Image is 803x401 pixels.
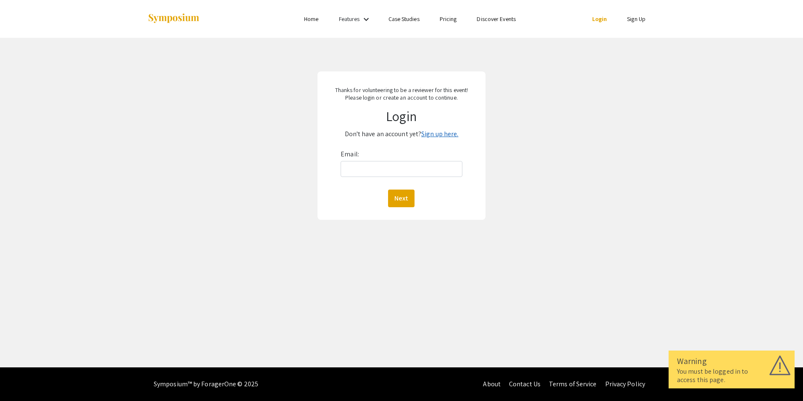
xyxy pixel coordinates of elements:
[325,94,478,101] p: Please login or create an account to continue.
[605,380,645,388] a: Privacy Policy
[147,13,200,24] img: Symposium by ForagerOne
[325,108,478,124] h1: Login
[388,15,420,23] a: Case Studies
[154,367,258,401] div: Symposium™ by ForagerOne © 2025
[677,367,786,384] div: You must be logged in to access this page.
[677,355,786,367] div: Warning
[440,15,457,23] a: Pricing
[388,190,415,207] button: Next
[592,15,607,23] a: Login
[477,15,516,23] a: Discover Events
[421,129,458,138] a: Sign up here.
[361,14,371,24] mat-icon: Expand Features list
[304,15,318,23] a: Home
[549,380,597,388] a: Terms of Service
[325,86,478,94] p: Thanks for volunteering to be a reviewer for this event!
[341,148,359,161] label: Email:
[339,15,360,23] a: Features
[509,380,541,388] a: Contact Us
[627,15,646,23] a: Sign Up
[325,127,478,141] p: Don't have an account yet?
[483,380,501,388] a: About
